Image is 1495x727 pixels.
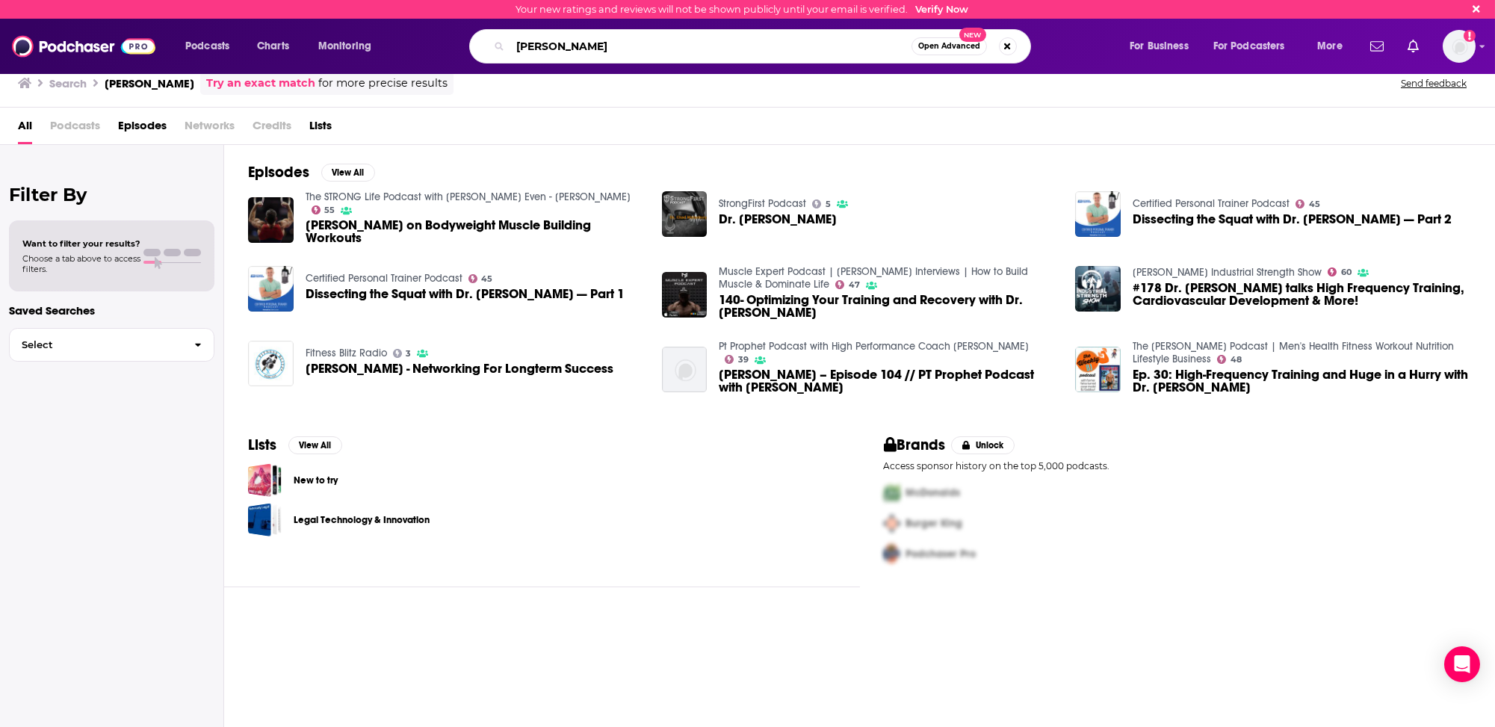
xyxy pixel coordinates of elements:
[1443,30,1476,63] span: Logged in as BretAita
[1130,36,1189,57] span: For Business
[1133,340,1454,365] a: The BJ Gaddour Podcast | Men's Health Fitness Workout Nutrition Lifestyle Business
[719,294,1057,319] a: 140- Optimizing Your Training and Recovery with Dr. Chad Waterbury
[306,288,625,300] a: Dissecting the Squat with Dr. Chad Waterbury — Part 1
[719,213,837,226] span: Dr. [PERSON_NAME]
[1217,355,1242,364] a: 48
[662,191,708,237] img: Dr. Chad Waterbury
[257,36,289,57] span: Charts
[1317,36,1343,57] span: More
[306,272,462,285] a: Certified Personal Trainer Podcast
[185,114,235,144] span: Networks
[288,436,342,454] button: View All
[1075,191,1121,237] img: Dissecting the Squat with Dr. Chad Waterbury — Part 2
[175,34,249,58] button: open menu
[9,303,214,318] p: Saved Searches
[185,36,229,57] span: Podcasts
[1464,30,1476,42] svg: Email not verified
[49,76,87,90] h3: Search
[725,355,749,364] a: 39
[1133,213,1452,226] a: Dissecting the Squat with Dr. Chad Waterbury — Part 2
[884,460,1472,471] p: Access sponsor history on the top 5,000 podcasts.
[309,114,332,144] a: Lists
[918,43,980,50] span: Open Advanced
[915,4,968,15] a: Verify Now
[719,213,837,226] a: Dr. Chad Waterbury
[22,253,140,274] span: Choose a tab above to access filters.
[516,4,968,15] div: Your new ratings and reviews will not be shown publicly until your email is verified.
[1075,347,1121,392] img: Ep. 30: High-Frequency Training and Huge in a Hurry with Dr. Chad Waterbury
[248,463,282,497] a: New to try
[719,294,1057,319] span: 140- Optimizing Your Training and Recovery with Dr. [PERSON_NAME]
[1444,646,1480,682] div: Open Intercom Messenger
[248,341,294,386] img: Chad Waterbury - Networking For Longterm Success
[719,197,806,210] a: StrongFirst Podcast
[1328,267,1352,276] a: 60
[812,199,831,208] a: 5
[1133,266,1322,279] a: Joe DeFranco's Industrial Strength Show
[959,28,986,42] span: New
[253,114,291,144] span: Credits
[1133,282,1471,307] a: #178 Dr. Chad Waterbury talks High Frequency Training, Cardiovascular Development & More!
[105,76,194,90] h3: [PERSON_NAME]
[306,288,625,300] span: Dissecting the Squat with Dr. [PERSON_NAME] — Part 1
[1443,30,1476,63] img: User Profile
[662,272,708,318] img: 140- Optimizing Your Training and Recovery with Dr. Chad Waterbury
[247,34,298,58] a: Charts
[951,436,1015,454] button: Unlock
[9,184,214,205] h2: Filter By
[12,32,155,61] img: Podchaser - Follow, Share and Rate Podcasts
[406,350,411,357] span: 3
[906,486,961,499] span: McDonalds
[22,238,140,249] span: Want to filter your results?
[1309,201,1320,208] span: 45
[1204,34,1307,58] button: open menu
[1231,356,1242,363] span: 48
[318,36,371,57] span: Monitoring
[306,219,644,244] span: [PERSON_NAME] on Bodyweight Muscle Building Workouts
[911,37,987,55] button: Open AdvancedNew
[50,114,100,144] span: Podcasts
[9,328,214,362] button: Select
[1133,368,1471,394] a: Ep. 30: High-Frequency Training and Huge in a Hurry with Dr. Chad Waterbury
[324,207,335,214] span: 55
[393,349,412,358] a: 3
[306,362,613,375] span: [PERSON_NAME] - Networking For Longterm Success
[719,265,1028,291] a: Muscle Expert Podcast | Ben Pakulski Interviews | How to Build Muscle & Dominate Life
[510,34,911,58] input: Search podcasts, credits, & more...
[849,282,860,288] span: 47
[662,347,708,392] a: Chad Waterbury – Episode 104 // PT Prophet Podcast with Hayden Wilson
[18,114,32,144] a: All
[312,205,335,214] a: 55
[248,266,294,312] img: Dissecting the Squat with Dr. Chad Waterbury — Part 1
[294,512,430,528] a: Legal Technology & Innovation
[468,274,493,283] a: 45
[206,75,315,92] a: Try an exact match
[1396,77,1471,90] button: Send feedback
[321,164,375,182] button: View All
[10,340,182,350] span: Select
[118,114,167,144] a: Episodes
[306,219,644,244] a: Chad Waterbury on Bodyweight Muscle Building Workouts
[878,508,906,539] img: Second Pro Logo
[826,201,831,208] span: 5
[248,436,342,454] a: ListsView All
[1307,34,1361,58] button: open menu
[719,340,1029,353] a: Pt Prophet Podcast with High Performance Coach Hayden Wilson
[248,197,294,243] img: Chad Waterbury on Bodyweight Muscle Building Workouts
[906,517,963,530] span: Burger King
[308,34,391,58] button: open menu
[1075,266,1121,312] img: #178 Dr. Chad Waterbury talks High Frequency Training, Cardiovascular Development & More!
[248,163,375,182] a: EpisodesView All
